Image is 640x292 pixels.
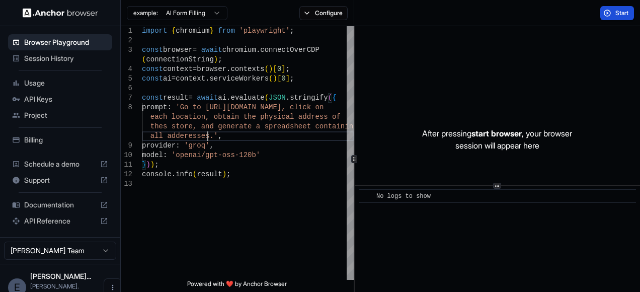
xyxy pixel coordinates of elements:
span: each location, obtain the physical address of [150,113,341,121]
span: = [193,65,197,73]
span: context [176,75,205,83]
span: ( [265,65,269,73]
span: : [163,151,167,159]
div: Session History [8,50,112,66]
span: = [172,75,176,83]
span: ) [146,161,150,169]
span: JSON [269,94,286,102]
span: 'groq' [184,141,209,150]
div: Usage [8,75,112,91]
span: prompt [142,103,167,111]
div: 8 [121,103,132,112]
span: = [193,46,197,54]
div: 3 [121,45,132,55]
span: browser [163,46,193,54]
span: ( [269,75,273,83]
div: 12 [121,170,132,179]
span: thes store, and generate a spreadsheet containing [150,122,358,130]
span: : [176,141,180,150]
span: = [188,94,192,102]
span: 0 [281,75,285,83]
span: Powered with ❤️ by Anchor Browser [187,280,287,292]
img: Anchor Logo [23,8,98,18]
span: ] [286,75,290,83]
div: 11 [121,160,132,170]
span: } [142,161,146,169]
span: Start [615,9,629,17]
span: chromium [176,27,209,35]
span: Schedule a demo [24,159,96,169]
span: API Reference [24,216,96,226]
span: serviceWorkers [209,75,269,83]
span: browser [197,65,226,73]
span: } [209,27,213,35]
div: 2 [121,36,132,45]
div: Project [8,107,112,123]
span: import [142,27,167,35]
span: ; [290,27,294,35]
div: API Reference [8,213,112,229]
span: ( [328,94,332,102]
span: Usage [24,78,108,88]
span: . [226,65,230,73]
span: , [209,141,213,150]
span: Eleanor Robar Holdcroft [30,272,91,280]
span: API Keys [24,94,108,104]
span: 'playwright' [239,27,290,35]
span: ; [286,65,290,73]
span: await [197,94,218,102]
span: all adderesses.' [150,132,218,140]
span: . [226,94,230,102]
span: 0 [277,65,281,73]
div: Browser Playground [8,34,112,50]
div: 7 [121,93,132,103]
span: result [197,170,222,178]
div: Billing [8,132,112,148]
span: ( [142,55,146,63]
span: info [176,170,193,178]
span: from [218,27,235,35]
span: ; [154,161,158,169]
span: ) [214,55,218,63]
span: { [332,94,336,102]
span: contexts [230,65,264,73]
span: const [142,46,163,54]
span: . [205,75,209,83]
span: 'Go to [URL][DOMAIN_NAME], click on [176,103,324,111]
span: await [201,46,222,54]
span: ; [218,55,222,63]
span: chromium [222,46,256,54]
span: ai [163,75,172,83]
div: 4 [121,64,132,74]
span: Browser Playground [24,37,108,47]
span: ; [290,75,294,83]
span: Project [24,110,108,120]
span: ( [265,94,269,102]
span: provider [142,141,176,150]
div: 6 [121,84,132,93]
span: const [142,94,163,102]
span: start browser [471,128,522,138]
p: After pressing , your browser session will appear here [422,127,572,152]
span: const [142,65,163,73]
div: Documentation [8,197,112,213]
span: : [167,103,171,111]
div: 10 [121,151,132,160]
span: evaluate [230,94,264,102]
span: Documentation [24,200,96,210]
span: const [142,75,163,83]
span: ) [150,161,154,169]
span: result [163,94,188,102]
span: No logs to show [376,193,431,200]
span: connectionString [146,55,213,63]
span: example: [133,9,158,17]
span: [ [277,75,281,83]
span: . [256,46,260,54]
div: 1 [121,26,132,36]
span: console [142,170,172,178]
span: model [142,151,163,159]
span: stringify [290,94,328,102]
span: 'openai/gpt-oss-120b' [172,151,260,159]
span: Billing [24,135,108,145]
div: API Keys [8,91,112,107]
